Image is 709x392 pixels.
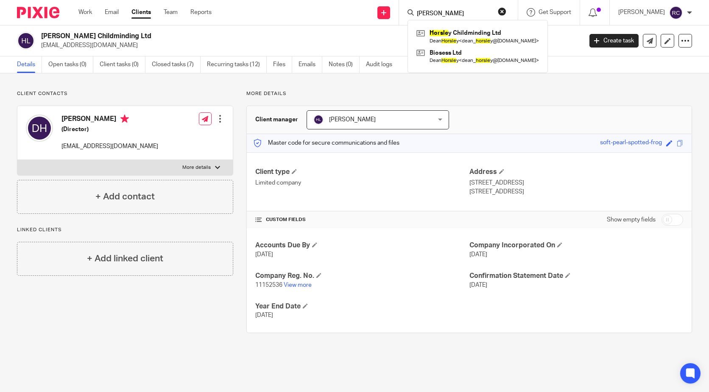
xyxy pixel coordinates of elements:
[17,227,233,233] p: Linked clients
[17,90,233,97] p: Client contacts
[246,90,692,97] p: More details
[17,7,59,18] img: Pixie
[255,241,469,250] h4: Accounts Due By
[607,216,656,224] label: Show empty fields
[284,282,312,288] a: View more
[255,302,469,311] h4: Year End Date
[469,179,683,187] p: [STREET_ADDRESS]
[253,139,399,147] p: Master code for secure communications and files
[255,312,273,318] span: [DATE]
[100,56,145,73] a: Client tasks (0)
[17,56,42,73] a: Details
[95,190,155,203] h4: + Add contact
[299,56,322,73] a: Emails
[273,56,292,73] a: Files
[17,32,35,50] img: svg%3E
[366,56,399,73] a: Audit logs
[469,241,683,250] h4: Company Incorporated On
[600,138,662,148] div: soft-pearl-spotted-frog
[498,7,506,16] button: Clear
[255,216,469,223] h4: CUSTOM FIELDS
[48,56,93,73] a: Open tasks (0)
[469,282,487,288] span: [DATE]
[26,115,53,142] img: svg%3E
[255,272,469,280] h4: Company Reg. No.
[105,8,119,17] a: Email
[416,10,492,18] input: Search
[329,117,376,123] span: [PERSON_NAME]
[469,168,683,176] h4: Address
[669,6,683,20] img: svg%3E
[87,252,163,265] h4: + Add linked client
[152,56,201,73] a: Closed tasks (7)
[182,164,211,171] p: More details
[539,9,571,15] span: Get Support
[589,34,639,48] a: Create task
[469,188,683,196] p: [STREET_ADDRESS]
[255,282,282,288] span: 11152536
[207,56,267,73] a: Recurring tasks (12)
[164,8,178,17] a: Team
[131,8,151,17] a: Clients
[313,115,324,125] img: svg%3E
[255,252,273,258] span: [DATE]
[469,252,487,258] span: [DATE]
[329,56,360,73] a: Notes (0)
[469,272,683,280] h4: Confirmation Statement Date
[255,115,298,124] h3: Client manager
[78,8,92,17] a: Work
[41,32,469,41] h2: [PERSON_NAME] Childminding Ltd
[190,8,212,17] a: Reports
[255,179,469,187] p: Limited company
[618,8,665,17] p: [PERSON_NAME]
[41,41,577,50] p: [EMAIL_ADDRESS][DOMAIN_NAME]
[61,115,158,125] h4: [PERSON_NAME]
[120,115,129,123] i: Primary
[255,168,469,176] h4: Client type
[61,142,158,151] p: [EMAIL_ADDRESS][DOMAIN_NAME]
[61,125,158,134] h5: (Director)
